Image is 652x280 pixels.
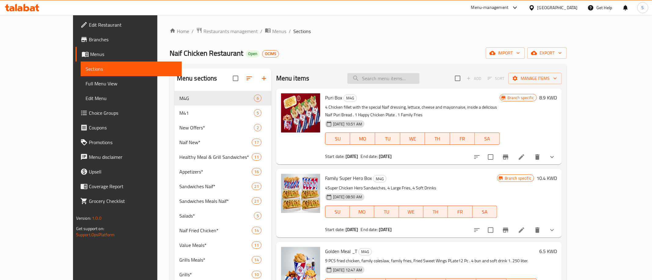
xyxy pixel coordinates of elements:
h2: Menu items [276,74,310,83]
button: SU [325,206,350,218]
span: TU [377,207,396,216]
span: Naif Fried Chicken* [179,227,252,234]
span: MO [352,207,372,216]
span: 2 [254,125,261,131]
span: Start date: [325,152,345,160]
h2: Menu sections [177,74,217,83]
span: Value Meals* [179,241,252,249]
div: M4G6 [174,91,271,106]
span: SU [328,207,347,216]
button: delete [530,223,545,237]
span: Branches [89,36,177,43]
a: Coupons [75,120,182,135]
div: items [254,124,262,131]
a: Upsell [75,164,182,179]
button: TH [423,206,448,218]
a: Restaurants management [196,27,258,35]
span: M4G [373,175,386,182]
a: Sections [81,62,182,76]
span: Add item [464,74,484,83]
span: Branch specific [505,95,537,101]
span: Branch specific [502,175,534,181]
svg: Show Choices [548,226,556,234]
button: show more [545,223,559,237]
a: Edit menu item [518,153,525,161]
span: Naif Chicken Restaurant [170,46,243,60]
span: 1.0.0 [92,214,101,222]
span: Sandwiches Naif* [179,183,252,190]
div: Naif Fried Chicken*14 [174,223,271,238]
span: Edit Menu [86,95,177,102]
a: Choice Groups [75,106,182,120]
span: SA [475,207,495,216]
span: Get support on: [76,225,104,233]
span: SU [328,134,348,143]
span: Healthy Meal & Grill Sandwiches* [179,153,252,161]
div: M415 [174,106,271,120]
p: 9 PCS fried chicken, family coleslaw, family fries, Fried Sweet Wings PLate12 Pc . 4 bun and soft... [325,257,537,265]
b: [DATE] [346,226,358,233]
div: M4G [373,175,386,182]
a: Menus [265,27,286,35]
span: M41 [179,109,254,117]
button: WE [399,206,423,218]
img: Family Super Hero Box [281,174,320,213]
span: M4G [359,248,372,255]
li: / [289,28,291,35]
li: / [260,28,262,35]
span: Grocery Checklist [89,197,177,205]
div: items [254,212,262,219]
button: sort-choices [470,223,484,237]
button: SA [473,206,497,218]
span: New Offers* [179,124,254,131]
div: Sandwiches Meals Naif* [179,197,252,205]
span: [DATE] 10:51 AM [331,121,364,127]
button: MO [350,133,375,145]
button: TU [375,133,400,145]
button: import [486,47,525,59]
div: items [252,256,262,263]
span: [DATE] 08:50 AM [331,194,364,200]
div: Appetizers*16 [174,164,271,179]
span: TH [426,207,445,216]
div: Naif New* [179,139,252,146]
span: 11 [252,242,261,248]
nav: breadcrumb [170,27,567,35]
span: Sort sections [242,71,257,86]
span: WE [403,134,423,143]
div: items [252,197,262,205]
div: M4G [179,95,254,102]
span: Salads* [179,212,254,219]
span: Menus [272,28,286,35]
span: TU [378,134,398,143]
button: TH [425,133,450,145]
button: Manage items [508,73,562,84]
span: Version: [76,214,91,222]
h6: 6.5 KWD [539,247,557,256]
span: Start date: [325,226,345,233]
span: Grills* [179,271,252,278]
button: MO [350,206,374,218]
span: Golden Meal _T [325,247,357,256]
li: / [192,28,194,35]
div: items [254,95,262,102]
div: Value Meals*11 [174,238,271,252]
span: Coupons [89,124,177,131]
div: items [252,227,262,234]
a: Grocery Checklist [75,194,182,208]
a: Edit Restaurant [75,17,182,32]
button: TU [374,206,399,218]
span: Puri Box [325,93,342,102]
span: 11 [252,154,261,160]
span: import [491,49,520,57]
div: Healthy Meal & Grill Sandwiches*11 [174,150,271,164]
div: Sandwiches Meals Naif*21 [174,194,271,208]
b: [DATE] [346,152,358,160]
div: items [254,109,262,117]
div: Open [246,50,260,58]
span: SA [477,134,497,143]
p: 4Super Chicken Hero Sandwiches, 4 Large Fries, 4 Soft Drinks [325,184,497,192]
